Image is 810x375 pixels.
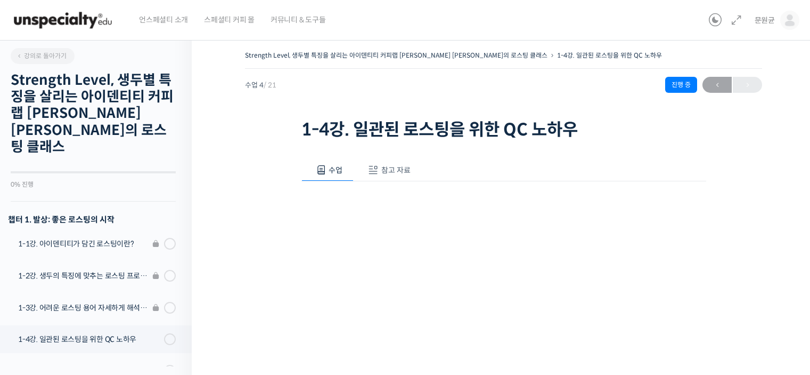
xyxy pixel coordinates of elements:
span: 수업 4 [245,82,276,89]
span: 참고 자료 [381,165,411,175]
a: 1-4강. 일관된 로스팅을 위한 QC 노하우 [557,51,662,59]
a: ←이전 [702,77,732,93]
h2: Strength Level, 생두별 특징을 살리는 아이덴티티 커피랩 [PERSON_NAME] [PERSON_NAME]의 로스팅 클래스 [11,72,176,155]
span: 강의로 돌아가기 [16,52,67,60]
span: ← [702,78,732,92]
span: / 21 [264,81,276,90]
h3: 챕터 1. 발상: 좋은 로스팅의 시작 [8,212,176,227]
a: Strength Level, 생두별 특징을 살리는 아이덴티티 커피랩 [PERSON_NAME] [PERSON_NAME]의 로스팅 클래스 [245,51,547,59]
a: 강의로 돌아가기 [11,48,75,64]
h1: 1-4강. 일관된 로스팅을 위한 QC 노하우 [301,119,706,140]
div: 진행 중 [665,77,697,93]
div: 0% 진행 [11,181,176,188]
span: 문원균 [755,15,775,25]
span: 수업 [329,165,342,175]
div: 1-4강. 일관된 로스팅을 위한 QC 노하우 [18,333,161,345]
